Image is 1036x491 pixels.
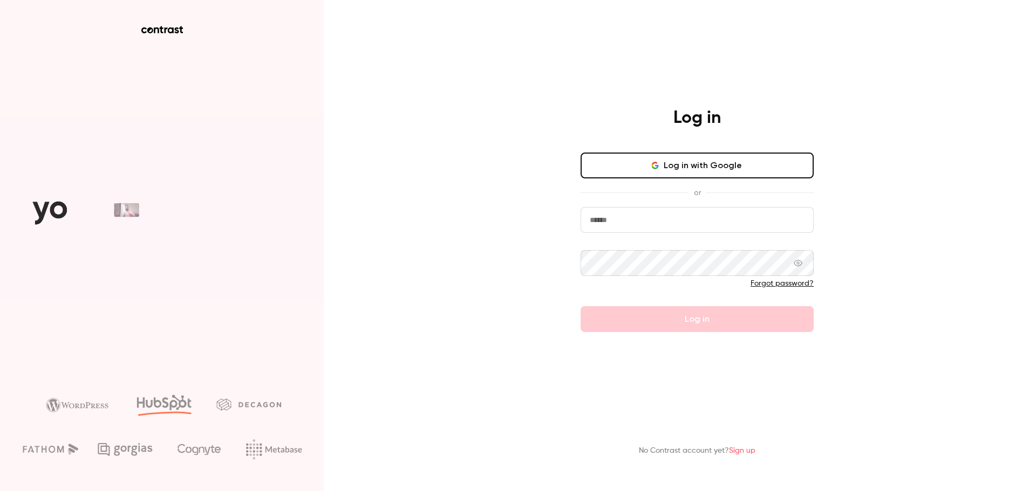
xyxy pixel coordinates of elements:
[581,153,814,178] button: Log in with Google
[729,447,755,454] a: Sign up
[673,107,721,129] h4: Log in
[639,445,755,457] p: No Contrast account yet?
[751,280,814,287] a: Forgot password?
[216,398,281,410] img: decagon
[689,187,706,198] span: or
